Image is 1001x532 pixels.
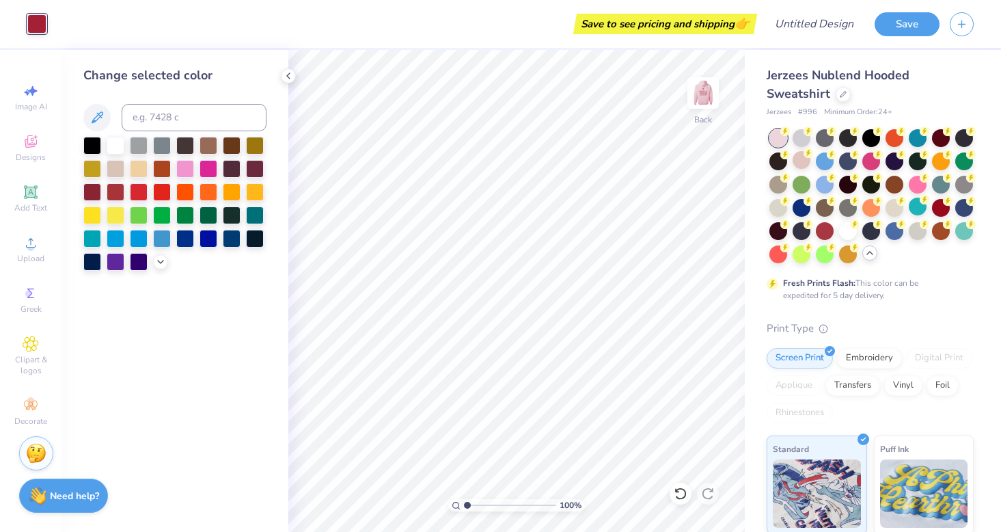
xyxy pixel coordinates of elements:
span: Image AI [15,101,47,112]
div: Back [694,114,712,126]
div: Applique [767,375,821,396]
span: # 996 [798,107,817,118]
input: Untitled Design [764,10,864,38]
span: Minimum Order: 24 + [824,107,892,118]
span: Add Text [14,202,47,213]
div: Embroidery [837,348,902,369]
div: This color can be expedited for 5 day delivery. [783,277,951,302]
span: Upload [17,253,44,264]
span: Designs [16,152,46,163]
div: Screen Print [767,348,833,369]
span: Jerzees Nublend Hooded Sweatshirt [767,67,909,102]
div: Foil [927,375,959,396]
img: Standard [773,460,861,528]
div: Transfers [825,375,880,396]
div: Change selected color [83,66,266,85]
span: Greek [20,304,42,315]
input: e.g. 7428 c [122,104,266,131]
div: Digital Print [906,348,972,369]
span: Clipart & logos [7,354,55,376]
span: Standard [773,442,809,456]
span: Jerzees [767,107,791,118]
div: Save to see pricing and shipping [577,14,754,34]
span: Decorate [14,416,47,427]
strong: Fresh Prints Flash: [783,278,855,289]
img: Back [689,79,717,107]
img: Puff Ink [880,460,968,528]
div: Print Type [767,321,974,336]
button: Save [875,12,940,36]
div: Rhinestones [767,403,833,423]
div: Vinyl [884,375,922,396]
span: Puff Ink [880,442,909,456]
span: 👉 [735,15,750,31]
strong: Need help? [50,490,99,503]
span: 100 % [560,499,581,511]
